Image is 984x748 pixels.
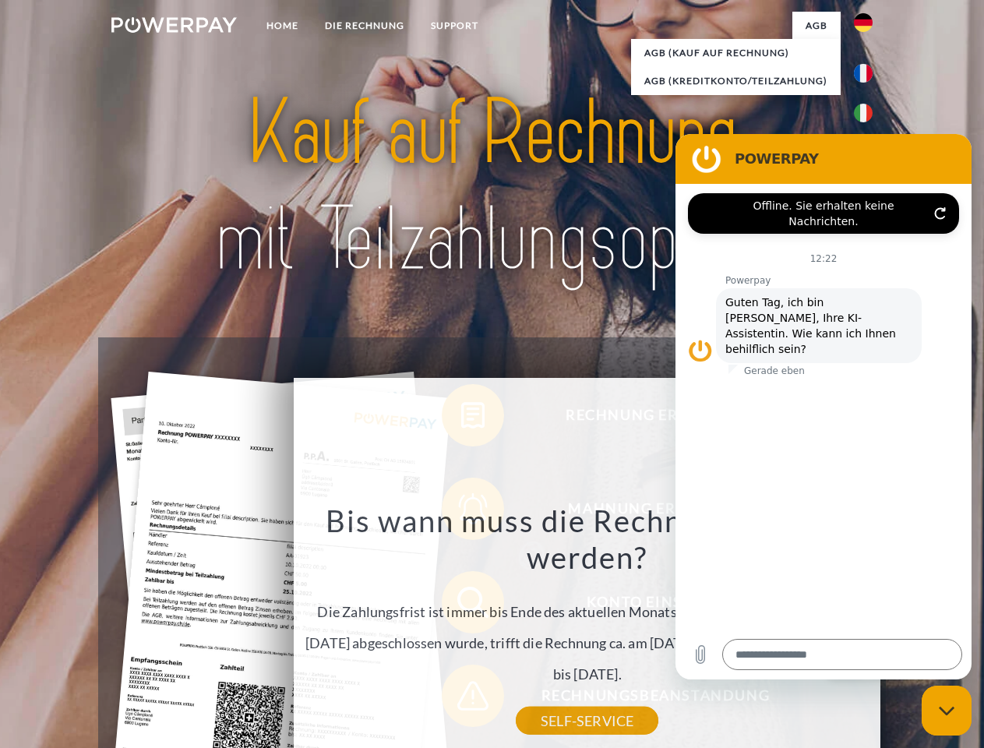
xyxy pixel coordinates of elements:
a: agb [792,12,841,40]
img: de [854,13,873,32]
a: SUPPORT [418,12,492,40]
h3: Bis wann muss die Rechnung bezahlt werden? [303,502,872,577]
iframe: Messaging-Fenster [675,134,972,679]
iframe: Schaltfläche zum Öffnen des Messaging-Fensters; Konversation läuft [922,686,972,736]
img: logo-powerpay-white.svg [111,17,237,33]
a: AGB (Kauf auf Rechnung) [631,39,841,67]
a: Home [253,12,312,40]
a: AGB (Kreditkonto/Teilzahlung) [631,67,841,95]
img: title-powerpay_de.svg [149,75,835,298]
div: Die Zahlungsfrist ist immer bis Ende des aktuellen Monats. Wenn die Bestellung z.B. am [DATE] abg... [303,502,872,721]
img: fr [854,64,873,83]
a: SELF-SERVICE [516,707,658,735]
img: it [854,104,873,122]
a: DIE RECHNUNG [312,12,418,40]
